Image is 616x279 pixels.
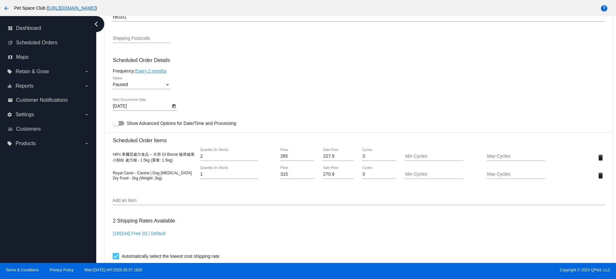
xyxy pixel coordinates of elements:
[15,141,36,146] span: Products
[8,98,13,103] i: email
[8,95,89,105] a: email Customer Notifications
[8,23,89,33] a: dashboard Dashboard
[84,141,89,146] i: arrow_drop_down
[3,4,10,12] mat-icon: arrow_back
[15,83,33,89] span: Reports
[113,15,604,20] input: Shipping State
[8,40,13,45] i: update
[313,268,611,272] span: Copyright © 2024 QPilot, LLC
[8,55,13,60] i: map
[113,57,604,63] h3: Scheduled Order Details
[362,154,396,159] input: Cycles
[8,26,13,31] i: dashboard
[16,25,41,31] span: Dashboard
[7,83,12,89] i: equalizer
[323,154,353,159] input: Sale Price
[50,268,74,272] a: Privacy Policy
[16,54,29,60] span: Maps
[16,126,41,132] span: Customers
[170,102,177,109] button: Open calendar
[91,19,101,29] i: chevron_left
[113,171,192,180] span: Royal Canin - Canine | Dog [MEDICAL_DATA] Dry Food - 2kg (Weight: 2kg)
[127,120,236,126] span: Show Advanced Options for Date/Time and Processing
[84,69,89,74] i: arrow_drop_down
[113,36,170,41] input: Shipping Postcode
[14,5,97,11] span: Pet Space Club ( )
[600,4,608,12] mat-icon: help
[113,133,604,144] h3: Scheduled Order Items
[113,198,604,203] input: Add an item
[135,68,166,74] a: Every 2 months
[200,154,258,159] input: Quantity (In Stock)
[487,154,545,159] input: Max Cycles
[16,40,57,46] span: Scheduled Orders
[323,172,353,177] input: Sale Price
[405,172,463,177] input: Min Cycles
[597,172,604,179] mat-icon: delete
[84,83,89,89] i: arrow_drop_down
[113,214,175,228] h3: 2 Shipping Rates Available
[84,268,142,272] a: Web:[DATE] API:2025.08.07.1920
[15,112,34,118] span: Settings
[7,112,12,117] i: settings
[48,5,96,11] a: [URL][DOMAIN_NAME]
[7,141,12,146] i: local_offer
[113,82,128,87] span: Paused
[280,154,314,159] input: Price
[597,154,604,161] mat-icon: delete
[8,124,89,134] a: people_outline Customers
[122,252,219,260] span: Automatically select the lowest cost shipping rate
[113,68,604,74] div: Frequency:
[8,52,89,62] a: map Maps
[16,97,68,103] span: Customer Notifications
[8,126,13,132] i: people_outline
[5,268,39,272] a: Terms & Conditions
[113,82,170,87] mat-select: Status
[84,112,89,117] i: arrow_drop_down
[280,172,314,177] input: Price
[405,154,463,159] input: Min Cycles
[487,172,545,177] input: Max Cycles
[113,152,194,162] span: Hill’s 希爾思處方食品 – 犬用 GI Biome 腸胃健康 小顆粒 處方糧 - 1.5kg (重量: 1.5kg)
[15,69,49,74] span: Retain & Grow
[113,104,170,109] input: Next Occurrence Date
[113,231,165,236] a: [185244] Free (0) | Default
[362,172,396,177] input: Cycles
[7,69,12,74] i: local_offer
[8,38,89,48] a: update Scheduled Orders
[200,172,258,177] input: Quantity (In Stock)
